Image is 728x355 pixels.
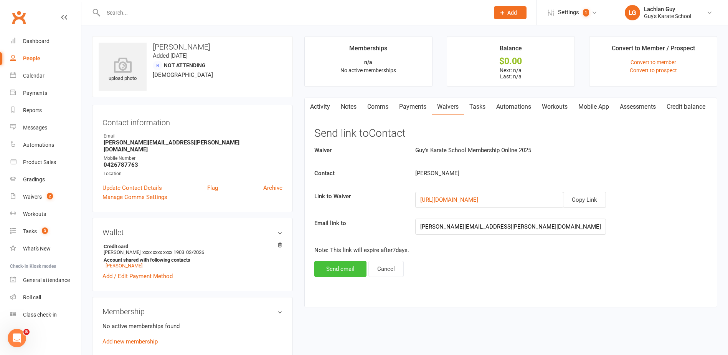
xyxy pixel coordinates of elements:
a: Class kiosk mode [10,306,81,323]
div: Location [104,170,282,177]
h3: Wallet [102,228,282,237]
span: Settings [558,4,579,21]
div: Dashboard [23,38,50,44]
div: Product Sales [23,159,56,165]
div: Roll call [23,294,41,300]
div: Reports [23,107,42,113]
a: People [10,50,81,67]
span: 2 [47,193,53,199]
div: LG [625,5,640,20]
div: People [23,55,40,61]
a: Roll call [10,289,81,306]
div: Mobile Number [104,155,282,162]
div: Lachlan Guy [644,6,691,13]
strong: Account shared with following contacts [104,257,279,263]
div: Guy's Karate School Membership Online 2025 [409,146,645,155]
h3: Send link to Contact [314,128,707,139]
label: Waiver [309,146,409,155]
a: Payments [10,85,81,102]
strong: n/a [364,59,372,65]
a: Credit balance [661,98,711,116]
div: Balance [500,43,522,57]
span: 5 [23,329,30,335]
div: Class check-in [23,312,57,318]
h3: Contact information [102,115,282,127]
div: Calendar [23,73,45,79]
div: upload photo [99,57,147,83]
a: [URL][DOMAIN_NAME] [420,196,478,203]
span: 03/2026 [186,249,204,255]
label: Email link to [309,219,409,228]
a: Dashboard [10,33,81,50]
div: Messages [23,124,47,131]
a: General attendance kiosk mode [10,272,81,289]
a: Convert to member [631,59,676,65]
a: Automations [491,98,537,116]
div: General attendance [23,277,70,283]
a: Tasks [464,98,491,116]
strong: 0426787763 [104,161,282,168]
a: Gradings [10,171,81,188]
a: Payments [394,98,432,116]
a: Product Sales [10,154,81,171]
div: Guy's Karate School [644,13,691,20]
label: Contact [309,169,409,178]
a: Activity [305,98,335,116]
div: Convert to Member / Prospect [612,43,695,57]
a: Manage Comms Settings [102,192,167,202]
p: Next: n/a Last: n/a [454,67,568,80]
a: Update Contact Details [102,183,162,192]
div: Waivers [23,194,42,200]
a: Waivers 2 [10,188,81,206]
a: Workouts [537,98,573,116]
button: Cancel [368,261,404,277]
a: Add / Edit Payment Method [102,272,173,281]
div: $0.00 [454,57,568,65]
div: Memberships [349,43,387,57]
a: Flag [207,183,218,192]
a: Automations [10,136,81,154]
button: Copy Link [563,192,606,208]
h3: [PERSON_NAME] [99,43,286,51]
a: Notes [335,98,362,116]
div: Gradings [23,176,45,182]
label: Link to Waiver [309,192,409,201]
time: Added [DATE] [153,52,188,59]
span: 3 [42,227,48,234]
strong: [PERSON_NAME][EMAIL_ADDRESS][PERSON_NAME][DOMAIN_NAME] [104,139,282,153]
a: Convert to prospect [630,67,677,73]
span: [DEMOGRAPHIC_DATA] [153,71,213,78]
li: [PERSON_NAME] [102,242,282,270]
span: xxxx xxxx xxxx 1903 [142,249,184,255]
a: Clubworx [9,8,28,27]
div: Workouts [23,211,46,217]
a: Archive [263,183,282,192]
div: Payments [23,90,47,96]
a: Workouts [10,206,81,223]
p: Note: This link will expire after 7 days. [314,246,707,255]
button: Send email [314,261,366,277]
a: [PERSON_NAME] [106,263,142,269]
iframe: Intercom live chat [8,329,26,347]
div: Email [104,133,282,140]
h3: Membership [102,307,282,316]
a: Add new membership [102,338,158,345]
a: Messages [10,119,81,136]
a: Comms [362,98,394,116]
a: Mobile App [573,98,614,116]
div: Automations [23,142,54,148]
a: Reports [10,102,81,119]
input: Search... [101,7,484,18]
button: Add [494,6,527,19]
div: What's New [23,246,51,252]
span: Add [507,10,517,16]
a: Waivers [432,98,464,116]
strong: Credit card [104,244,279,249]
a: Assessments [614,98,661,116]
span: 1 [583,9,589,17]
span: No active memberships [340,67,396,73]
a: What's New [10,240,81,257]
span: Not Attending [164,62,206,68]
div: Tasks [23,228,37,234]
p: No active memberships found [102,322,282,331]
